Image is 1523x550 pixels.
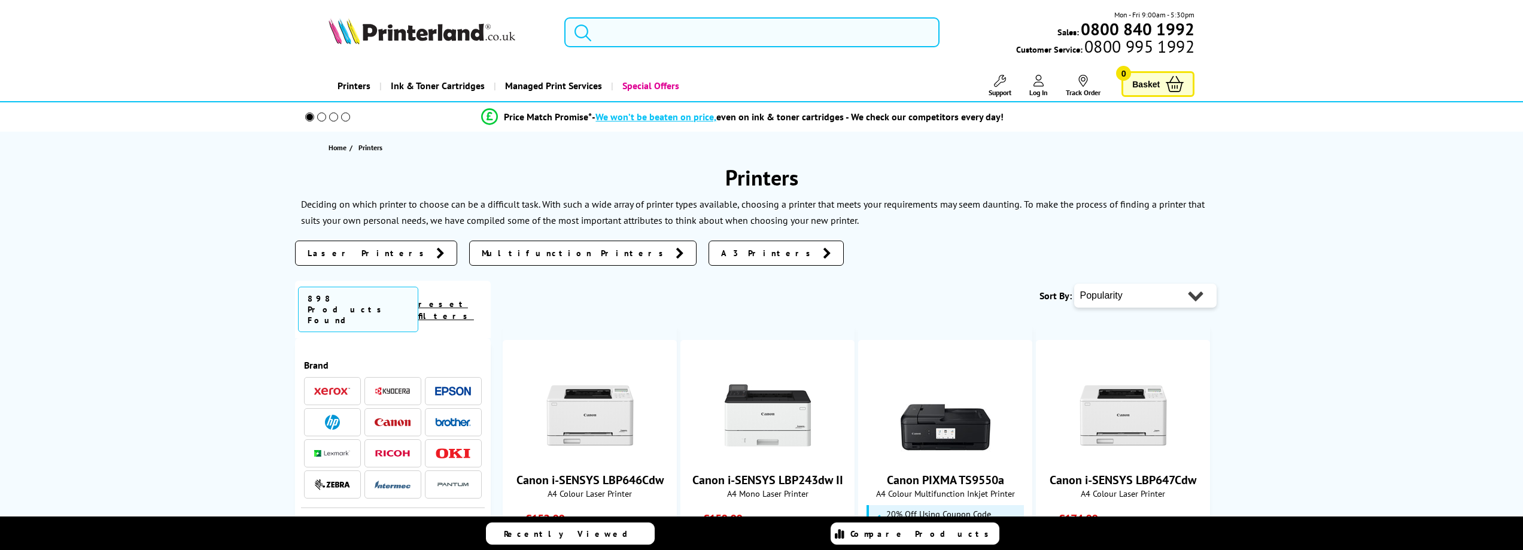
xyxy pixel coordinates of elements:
[301,198,1205,226] p: To make the process of finding a printer that suits your own personal needs, we have compiled som...
[592,111,1004,123] div: - even on ink & toner cartridges - We check our competitors every day!
[1039,290,1072,302] span: Sort By:
[1029,88,1048,97] span: Log In
[611,71,688,101] a: Special Offers
[295,241,457,266] a: Laser Printers
[516,472,664,488] a: Canon i-SENSYS LBP646Cdw
[298,287,418,332] span: 898 Products Found
[1101,513,1154,525] span: ex VAT @ 20%
[301,198,1022,210] p: Deciding on which printer to choose can be a difficult task. With such a wide array of printer ty...
[504,528,640,539] span: Recently Viewed
[435,384,471,399] a: Epson
[901,451,990,463] a: Canon PIXMA TS9550a
[375,450,411,457] img: Ricoh
[482,247,670,259] span: Multifunction Printers
[469,241,697,266] a: Multifunction Printers
[375,481,411,489] img: Intermec
[435,448,471,458] img: OKI
[375,387,411,396] img: Kyocera
[329,141,349,154] a: Home
[1016,41,1194,55] span: Customer Service:
[314,479,350,491] img: Zebra
[375,415,411,430] a: Canon
[314,446,350,461] a: Lexmark
[435,415,471,430] a: Brother
[1083,41,1194,52] span: 0800 995 1992
[703,511,742,527] span: £158.00
[435,478,471,492] img: Pantum
[723,370,813,460] img: Canon i-SENSYS LBP243dw II
[1079,23,1194,35] a: 0800 840 1992
[1057,26,1079,38] span: Sales:
[308,247,430,259] span: Laser Printers
[358,143,382,152] span: Printers
[1050,472,1196,488] a: Canon i-SENSYS LBP647Cdw
[595,111,716,123] span: We won’t be beaten on price,
[486,522,655,545] a: Recently Viewed
[687,488,848,499] span: A4 Mono Laser Printer
[375,446,411,461] a: Ricoh
[1078,451,1168,463] a: Canon i-SENSYS LBP647Cdw
[1114,9,1194,20] span: Mon - Fri 9:00am - 5:30pm
[509,488,670,499] span: A4 Colour Laser Printer
[545,451,635,463] a: Canon i-SENSYS LBP646Cdw
[435,418,471,426] img: Brother
[692,472,843,488] a: Canon i-SENSYS LBP243dw II
[325,415,340,430] img: HP
[989,75,1011,97] a: Support
[314,387,350,396] img: Xerox
[745,513,798,525] span: ex VAT @ 20%
[314,450,350,457] img: Lexmark
[709,241,844,266] a: A3 Printers
[1042,488,1203,499] span: A4 Colour Laser Printer
[289,107,1197,127] li: modal_Promise
[435,446,471,461] a: OKI
[850,528,995,539] span: Compare Products
[1078,370,1168,460] img: Canon i-SENSYS LBP647Cdw
[989,88,1011,97] span: Support
[379,71,494,101] a: Ink & Toner Cartridges
[329,71,379,101] a: Printers
[1121,71,1194,97] a: Basket 0
[295,163,1229,192] h1: Printers
[314,477,350,492] a: Zebra
[418,299,474,321] a: reset filters
[721,247,817,259] span: A3 Printers
[375,418,411,426] img: Canon
[329,18,515,44] img: Printerland Logo
[375,477,411,492] a: Intermec
[1059,511,1098,527] span: £174.00
[494,71,611,101] a: Managed Print Services
[1081,18,1194,40] b: 0800 840 1992
[525,511,564,527] span: £152.00
[391,71,485,101] span: Ink & Toner Cartridges
[1029,75,1048,97] a: Log In
[545,370,635,460] img: Canon i-SENSYS LBP646Cdw
[314,415,350,430] a: HP
[831,522,999,545] a: Compare Products
[329,18,549,47] a: Printerland Logo
[304,359,482,371] span: Brand
[1132,76,1160,92] span: Basket
[435,387,471,396] img: Epson
[1116,66,1131,81] span: 0
[723,451,813,463] a: Canon i-SENSYS LBP243dw II
[887,472,1004,488] a: Canon PIXMA TS9550a
[314,384,350,399] a: Xerox
[1066,75,1101,97] a: Track Order
[567,513,621,525] span: ex VAT @ 20%
[901,370,990,460] img: Canon PIXMA TS9550a
[375,384,411,399] a: Kyocera
[886,509,1022,528] span: 20% Off Using Coupon Code CANON20
[504,111,592,123] span: Price Match Promise*
[865,488,1026,499] span: A4 Colour Multifunction Inkjet Printer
